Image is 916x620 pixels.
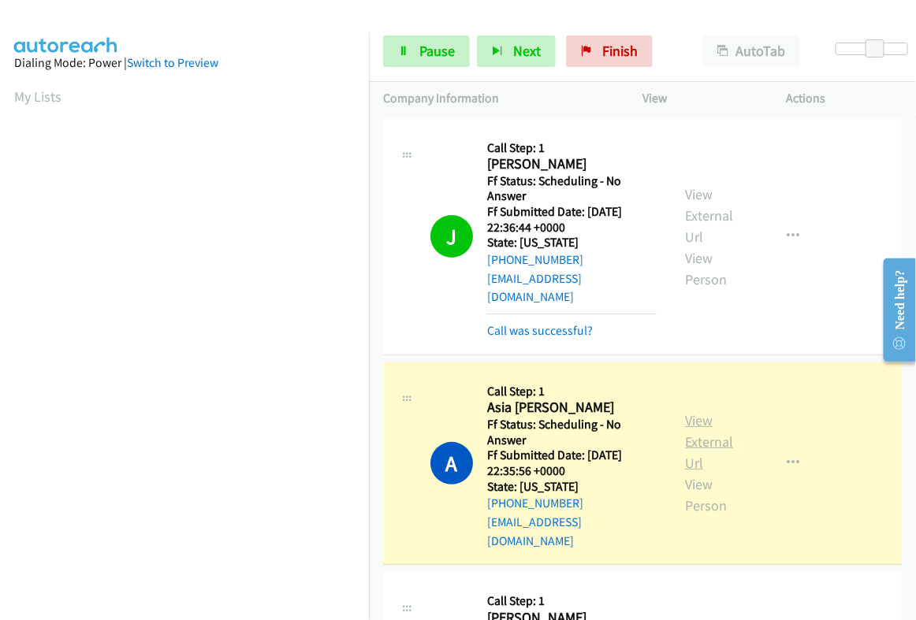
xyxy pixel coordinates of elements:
[487,173,657,204] h5: Ff Status: Scheduling - No Answer
[487,479,657,495] h5: State: [US_STATE]
[487,323,593,338] a: Call was successful?
[487,399,650,417] h2: Asia [PERSON_NAME]
[383,35,470,67] a: Pause
[127,55,218,70] a: Switch to Preview
[487,140,657,156] h5: Call Step: 1
[487,271,582,305] a: [EMAIL_ADDRESS][DOMAIN_NAME]
[14,87,61,106] a: My Lists
[487,417,657,447] h5: Ff Status: Scheduling - No Answer
[685,249,727,288] a: View Person
[702,35,800,67] button: AutoTab
[685,411,733,472] a: View External Url
[513,42,541,60] span: Next
[602,42,638,60] span: Finish
[487,447,657,478] h5: Ff Submitted Date: [DATE] 22:35:56 +0000
[419,42,455,60] span: Pause
[383,89,614,108] p: Company Information
[787,89,903,108] p: Actions
[487,252,583,267] a: [PHONE_NUMBER]
[487,496,583,510] a: [PHONE_NUMBER]
[430,442,473,484] h1: A
[487,235,657,251] h5: State: [US_STATE]
[430,215,473,258] h1: J
[685,185,733,246] a: View External Url
[566,35,653,67] a: Finish
[477,35,556,67] button: Next
[642,89,758,108] p: View
[870,247,916,373] iframe: Resource Center
[487,593,657,609] h5: Call Step: 1
[685,475,727,514] a: View Person
[487,204,657,235] h5: Ff Submitted Date: [DATE] 22:36:44 +0000
[14,54,355,72] div: Dialing Mode: Power |
[487,384,657,399] h5: Call Step: 1
[487,514,582,548] a: [EMAIL_ADDRESS][DOMAIN_NAME]
[487,155,650,173] h2: [PERSON_NAME]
